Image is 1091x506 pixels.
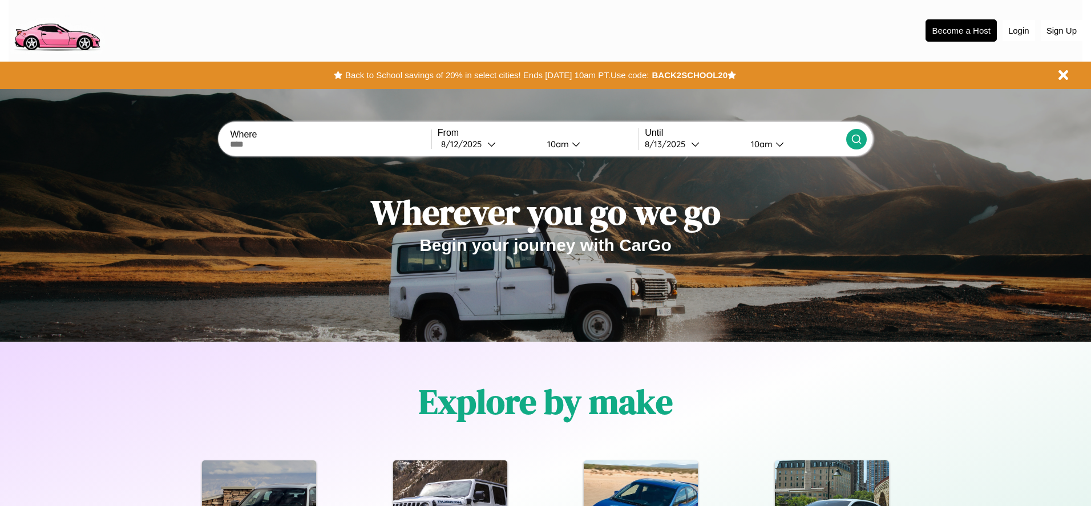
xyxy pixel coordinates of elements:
img: logo [9,6,105,54]
div: 8 / 13 / 2025 [645,139,691,149]
h1: Explore by make [419,378,673,425]
label: Where [230,129,431,140]
button: 10am [538,138,639,150]
button: 8/12/2025 [438,138,538,150]
div: 10am [542,139,572,149]
div: 8 / 12 / 2025 [441,139,487,149]
b: BACK2SCHOOL20 [652,70,728,80]
button: Login [1003,20,1035,41]
button: Back to School savings of 20% in select cities! Ends [DATE] 10am PT.Use code: [342,67,652,83]
button: Sign Up [1041,20,1082,41]
div: 10am [745,139,775,149]
label: Until [645,128,846,138]
label: From [438,128,639,138]
button: 10am [742,138,846,150]
button: Become a Host [926,19,997,42]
